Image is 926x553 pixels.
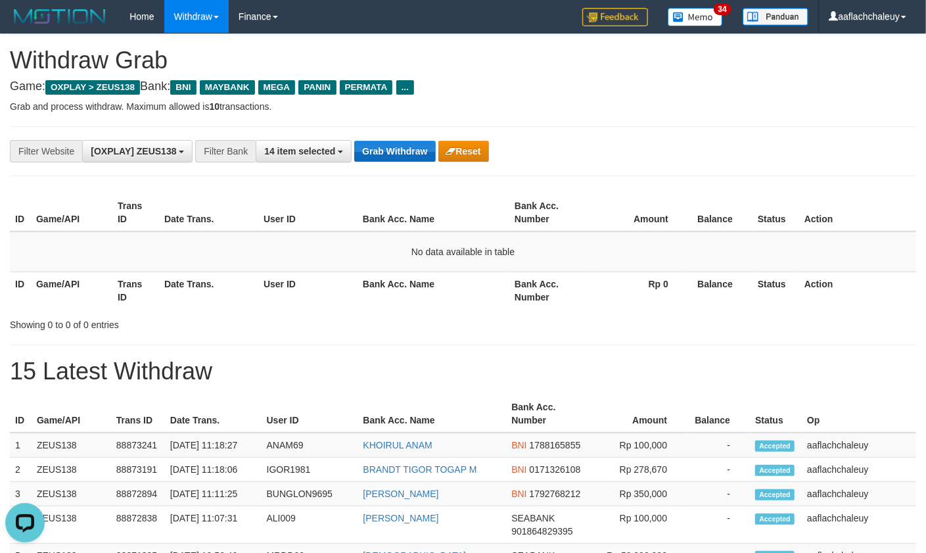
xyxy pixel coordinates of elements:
[262,433,358,458] td: ANAM69
[159,194,258,231] th: Date Trans.
[509,272,591,309] th: Bank Acc. Number
[5,5,45,45] button: Open LiveChat chat widget
[32,506,111,544] td: ZEUS138
[200,80,255,95] span: MAYBANK
[511,513,555,523] span: SEABANK
[32,482,111,506] td: ZEUS138
[10,272,31,309] th: ID
[802,395,916,433] th: Op
[264,146,335,156] span: 14 item selected
[363,464,477,475] a: BRANDT TIGOR TOGAP M
[159,272,258,309] th: Date Trans.
[582,8,648,26] img: Feedback.jpg
[10,140,82,162] div: Filter Website
[530,440,581,450] span: Copy 1788165855 to clipboard
[111,433,165,458] td: 88873241
[363,440,432,450] a: KHOIRUL ANAM
[165,482,262,506] td: [DATE] 11:11:25
[358,395,507,433] th: Bank Acc. Name
[530,489,581,499] span: Copy 1792768212 to clipboard
[340,80,393,95] span: PERMATA
[755,514,795,525] span: Accepted
[592,458,687,482] td: Rp 278,670
[10,231,916,272] td: No data available in table
[209,101,220,112] strong: 10
[165,395,262,433] th: Date Trans.
[111,458,165,482] td: 88873191
[195,140,256,162] div: Filter Bank
[262,482,358,506] td: BUNGLON9695
[262,458,358,482] td: IGOR1981
[755,465,795,476] span: Accepted
[31,194,112,231] th: Game/API
[755,489,795,500] span: Accepted
[752,194,799,231] th: Status
[506,395,592,433] th: Bank Acc. Number
[10,194,31,231] th: ID
[258,80,296,95] span: MEGA
[687,482,750,506] td: -
[10,313,376,331] div: Showing 0 to 0 of 0 entries
[363,513,439,523] a: [PERSON_NAME]
[743,8,808,26] img: panduan.png
[511,440,526,450] span: BNI
[258,194,358,231] th: User ID
[10,100,916,113] p: Grab and process withdraw. Maximum allowed is transactions.
[165,433,262,458] td: [DATE] 11:18:27
[10,7,110,26] img: MOTION_logo.png
[10,395,32,433] th: ID
[112,194,159,231] th: Trans ID
[358,272,509,309] th: Bank Acc. Name
[32,395,111,433] th: Game/API
[530,464,581,475] span: Copy 0171326108 to clipboard
[45,80,140,95] span: OXPLAY > ZEUS138
[298,80,336,95] span: PANIN
[170,80,196,95] span: BNI
[511,489,526,499] span: BNI
[755,441,795,452] span: Accepted
[363,489,439,499] a: [PERSON_NAME]
[82,140,193,162] button: [OXPLAY] ZEUS138
[10,47,916,74] h1: Withdraw Grab
[396,80,414,95] span: ...
[31,272,112,309] th: Game/API
[165,458,262,482] td: [DATE] 11:18:06
[802,433,916,458] td: aaflachchaleuy
[111,395,165,433] th: Trans ID
[668,8,723,26] img: Button%20Memo.svg
[802,458,916,482] td: aaflachchaleuy
[714,3,731,15] span: 34
[752,272,799,309] th: Status
[32,458,111,482] td: ZEUS138
[509,194,591,231] th: Bank Acc. Number
[91,146,176,156] span: [OXPLAY] ZEUS138
[111,482,165,506] td: 88872894
[591,194,688,231] th: Amount
[10,433,32,458] td: 1
[802,506,916,544] td: aaflachchaleuy
[750,395,802,433] th: Status
[256,140,352,162] button: 14 item selected
[438,141,489,162] button: Reset
[262,395,358,433] th: User ID
[592,395,687,433] th: Amount
[688,194,752,231] th: Balance
[688,272,752,309] th: Balance
[799,194,916,231] th: Action
[687,433,750,458] td: -
[258,272,358,309] th: User ID
[10,482,32,506] td: 3
[592,482,687,506] td: Rp 350,000
[10,458,32,482] td: 2
[799,272,916,309] th: Action
[511,464,526,475] span: BNI
[32,433,111,458] td: ZEUS138
[354,141,435,162] button: Grab Withdraw
[511,526,572,537] span: Copy 901864829395 to clipboard
[165,506,262,544] td: [DATE] 11:07:31
[262,506,358,544] td: ALI009
[592,433,687,458] td: Rp 100,000
[687,395,750,433] th: Balance
[802,482,916,506] td: aaflachchaleuy
[10,358,916,385] h1: 15 Latest Withdraw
